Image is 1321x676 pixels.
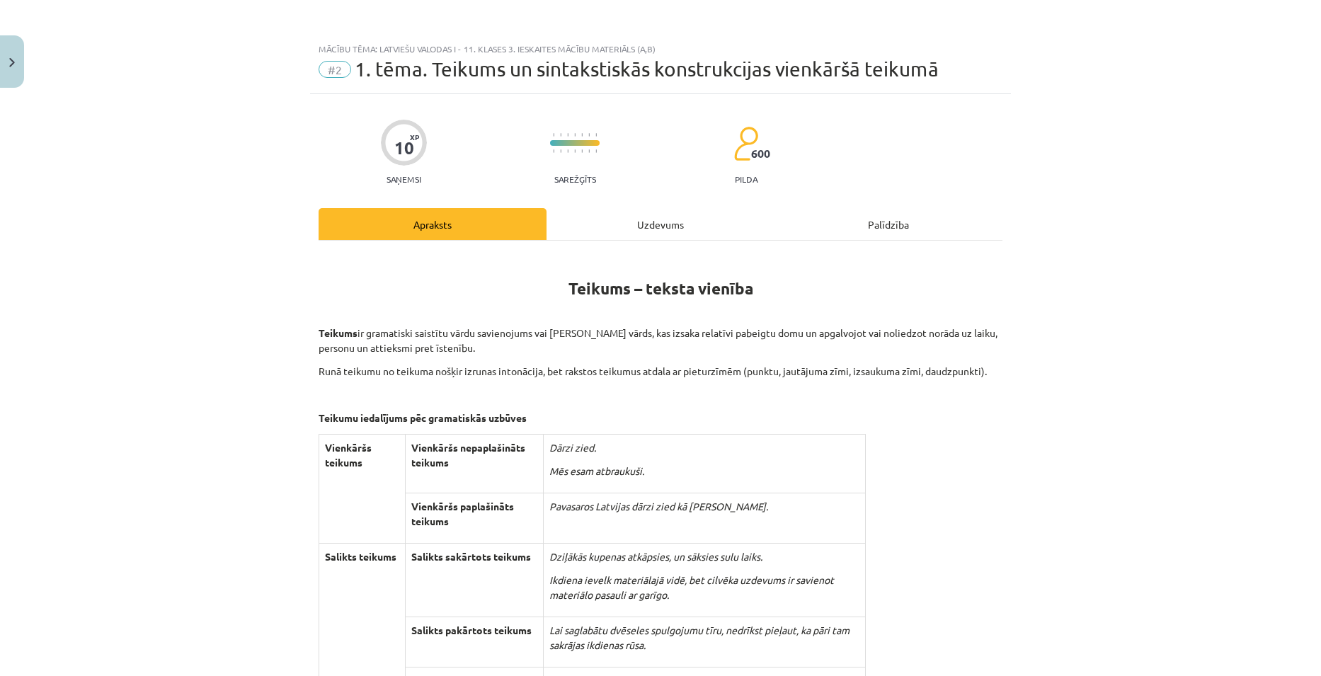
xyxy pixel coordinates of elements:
span: XP [410,133,419,141]
p: Sarežģīts [554,174,596,184]
img: icon-short-line-57e1e144782c952c97e751825c79c345078a6d821885a25fce030b3d8c18986b.svg [581,133,583,137]
i: Dārzi zied. [549,441,596,454]
strong: Teikums – teksta vienība [568,278,753,299]
div: Uzdevums [547,208,774,240]
span: 1. tēma. Teikums un sintakstiskās konstrukcijas vienkāršā teikumā [355,57,939,81]
img: icon-short-line-57e1e144782c952c97e751825c79c345078a6d821885a25fce030b3d8c18986b.svg [581,149,583,153]
span: #2 [319,61,351,78]
div: 10 [394,138,414,158]
img: icon-short-line-57e1e144782c952c97e751825c79c345078a6d821885a25fce030b3d8c18986b.svg [574,149,576,153]
b: Vienkāršs paplašināts teikums [411,500,514,527]
img: icon-short-line-57e1e144782c952c97e751825c79c345078a6d821885a25fce030b3d8c18986b.svg [595,149,597,153]
img: icon-short-line-57e1e144782c952c97e751825c79c345078a6d821885a25fce030b3d8c18986b.svg [595,133,597,137]
img: icon-short-line-57e1e144782c952c97e751825c79c345078a6d821885a25fce030b3d8c18986b.svg [588,133,590,137]
b: Teikums [319,326,358,339]
b: Salikts sakārtots teikums [411,550,531,563]
b: Teikumu iedalījums pēc gramatiskās uzbūves [319,411,527,424]
img: icon-close-lesson-0947bae3869378f0d4975bcd49f059093ad1ed9edebbc8119c70593378902aed.svg [9,58,15,67]
img: icon-short-line-57e1e144782c952c97e751825c79c345078a6d821885a25fce030b3d8c18986b.svg [574,133,576,137]
div: Apraksts [319,208,547,240]
i: Mēs esam atbraukuši. [549,464,644,477]
i: Pavasaros Latvijas dārzi zied kā [PERSON_NAME]. [549,500,768,512]
img: icon-short-line-57e1e144782c952c97e751825c79c345078a6d821885a25fce030b3d8c18986b.svg [553,149,554,153]
b: Salikts pakārtots teikums [411,624,532,636]
img: icon-short-line-57e1e144782c952c97e751825c79c345078a6d821885a25fce030b3d8c18986b.svg [560,149,561,153]
p: Saņemsi [381,174,427,184]
p: Runā teikumu no teikuma nošķir izrunas intonācija, bet rakstos teikumus atdala ar pieturzīmēm (pu... [319,364,1002,379]
img: students-c634bb4e5e11cddfef0936a35e636f08e4e9abd3cc4e673bd6f9a4125e45ecb1.svg [733,126,758,161]
b: Salikts teikums [325,550,396,563]
span: 600 [751,147,770,160]
i: Dziļākās kupenas atkāpsies, un sāksies sulu laiks. [549,550,762,563]
i: Ikdiena ievelk materiālajā vidē, bet cilvēka uzdevums ir savienot materiālo pasauli ar garīgo. [549,573,834,601]
div: Mācību tēma: Latviešu valodas i - 11. klases 3. ieskaites mācību materiāls (a,b) [319,44,1002,54]
p: ir gramatiski saistītu vārdu savienojums vai [PERSON_NAME] vārds, kas izsaka relatīvi pabeigtu do... [319,326,1002,355]
img: icon-short-line-57e1e144782c952c97e751825c79c345078a6d821885a25fce030b3d8c18986b.svg [560,133,561,137]
img: icon-short-line-57e1e144782c952c97e751825c79c345078a6d821885a25fce030b3d8c18986b.svg [567,149,568,153]
i: Lai saglabātu dvēseles spulgojumu tīru, nedrīkst pieļaut, ka pāri tam sakrājas ikdienas rūsa. [549,624,850,651]
b: Vienkāršs teikums [325,441,372,469]
div: Palīdzība [774,208,1002,240]
img: icon-short-line-57e1e144782c952c97e751825c79c345078a6d821885a25fce030b3d8c18986b.svg [553,133,554,137]
img: icon-short-line-57e1e144782c952c97e751825c79c345078a6d821885a25fce030b3d8c18986b.svg [567,133,568,137]
p: pilda [735,174,757,184]
b: Vienkāršs nepaplašināts teikums [411,441,525,469]
img: icon-short-line-57e1e144782c952c97e751825c79c345078a6d821885a25fce030b3d8c18986b.svg [588,149,590,153]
